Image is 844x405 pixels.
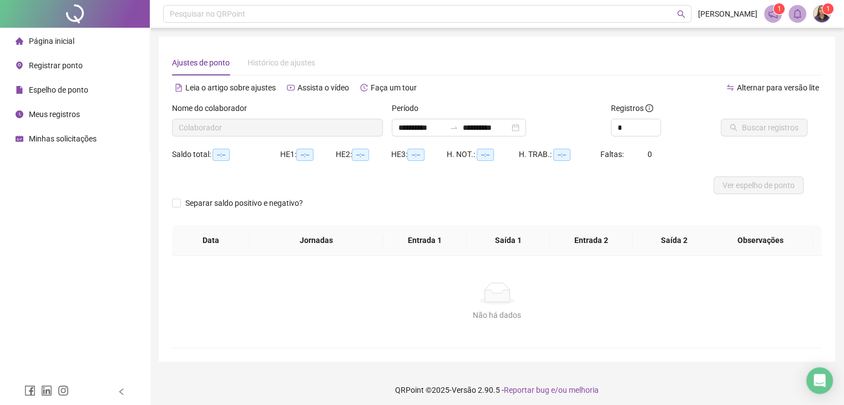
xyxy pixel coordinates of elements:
th: Observações [708,225,814,256]
span: left [118,388,125,396]
span: [PERSON_NAME] [698,8,757,20]
span: history [360,84,368,92]
button: Buscar registros [721,119,807,136]
span: home [16,37,23,45]
div: HE 1: [280,148,336,161]
span: notification [768,9,778,19]
span: Registrar ponto [29,61,83,70]
span: --:-- [213,149,230,161]
th: Entrada 2 [550,225,633,256]
span: Página inicial [29,37,74,45]
span: 0 [648,150,652,159]
span: Leia o artigo sobre ajustes [185,83,276,92]
div: H. NOT.: [447,148,519,161]
label: Período [392,102,426,114]
span: facebook [24,385,36,396]
span: file-text [175,84,183,92]
span: --:-- [352,149,369,161]
span: search [677,10,685,18]
div: Saldo total: [172,148,280,161]
span: Reportar bug e/ou melhoria [504,386,599,394]
sup: 1 [774,3,785,14]
div: HE 3: [391,148,447,161]
span: linkedin [41,385,52,396]
span: clock-circle [16,110,23,118]
span: 1 [777,5,781,13]
th: Jornadas [250,225,383,256]
span: Separar saldo positivo e negativo? [181,197,307,209]
span: info-circle [645,104,653,112]
span: Registros [611,102,653,114]
th: Entrada 1 [383,225,467,256]
span: 1 [826,5,830,13]
span: Assista o vídeo [297,83,349,92]
span: Minhas solicitações [29,134,97,143]
div: H. TRAB.: [519,148,600,161]
span: --:-- [407,149,424,161]
span: swap-right [449,123,458,132]
th: Saída 1 [467,225,550,256]
span: --:-- [477,149,494,161]
span: Meus registros [29,110,80,119]
span: Histórico de ajustes [247,58,315,67]
span: schedule [16,135,23,143]
sup: Atualize o seu contato no menu Meus Dados [822,3,833,14]
img: 78645 [813,6,830,22]
label: Nome do colaborador [172,102,254,114]
span: bell [792,9,802,19]
span: Observações [717,234,805,246]
span: --:-- [296,149,314,161]
th: Saída 2 [633,225,716,256]
span: Faça um tour [371,83,417,92]
button: Ver espelho de ponto [714,176,803,194]
span: Ajustes de ponto [172,58,230,67]
span: swap [726,84,734,92]
span: file [16,86,23,94]
span: youtube [287,84,295,92]
span: environment [16,62,23,69]
span: Faltas: [600,150,625,159]
span: Versão [452,386,476,394]
span: --:-- [553,149,570,161]
div: HE 2: [336,148,391,161]
span: to [449,123,458,132]
span: Alternar para versão lite [737,83,819,92]
th: Data [172,225,250,256]
span: instagram [58,385,69,396]
span: Espelho de ponto [29,85,88,94]
div: Não há dados [185,309,808,321]
div: Open Intercom Messenger [806,367,833,394]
